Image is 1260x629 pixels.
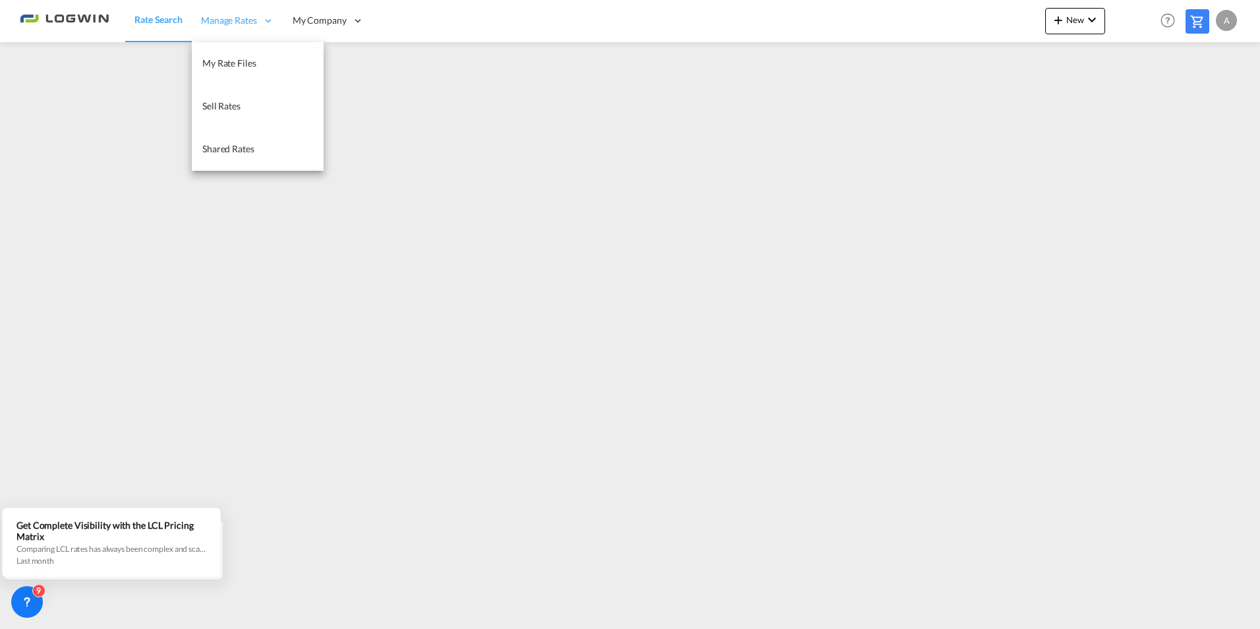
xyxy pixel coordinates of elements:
span: Rate Search [134,14,183,25]
a: My Rate Files [192,42,324,85]
div: A [1216,10,1237,31]
img: 2761ae10d95411efa20a1f5e0282d2d7.png [20,6,109,36]
md-icon: icon-plus 400-fg [1050,12,1066,28]
button: icon-plus 400-fgNewicon-chevron-down [1045,8,1105,34]
span: My Rate Files [202,57,256,69]
span: Help [1157,9,1179,32]
span: My Company [293,14,347,27]
a: Sell Rates [192,85,324,128]
div: Help [1157,9,1186,33]
span: New [1050,15,1100,25]
md-icon: icon-chevron-down [1084,12,1100,28]
span: Manage Rates [201,14,257,27]
span: Sell Rates [202,100,241,111]
span: Shared Rates [202,143,254,154]
a: Shared Rates [192,128,324,171]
